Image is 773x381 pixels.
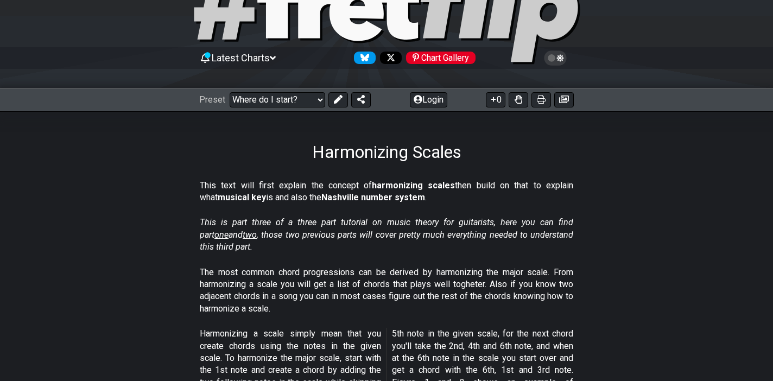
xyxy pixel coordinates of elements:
[406,52,476,64] div: Chart Gallery
[372,180,455,190] strong: harmonizing scales
[199,94,225,105] span: Preset
[312,142,461,162] h1: Harmonizing Scales
[243,230,257,240] span: two
[212,52,270,63] span: Latest Charts
[549,53,562,63] span: Toggle light / dark theme
[200,180,573,204] p: This text will first explain the concept of then build on that to explain what is and also the .
[321,192,425,202] strong: Nashville number system
[554,92,574,107] button: Create image
[410,92,447,107] button: Login
[200,217,573,252] em: This is part three of a three part tutorial on music theory for guitarists, here you can find par...
[531,92,551,107] button: Print
[230,92,325,107] select: Preset
[214,230,229,240] span: one
[218,192,266,202] strong: musical key
[328,92,348,107] button: Edit Preset
[509,92,528,107] button: Toggle Dexterity for all fretkits
[351,92,371,107] button: Share Preset
[486,92,505,107] button: 0
[350,52,376,64] a: Follow #fretflip at Bluesky
[402,52,476,64] a: #fretflip at Pinterest
[200,266,573,315] p: The most common chord progressions can be derived by harmonizing the major scale. From harmonizin...
[376,52,402,64] a: Follow #fretflip at X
